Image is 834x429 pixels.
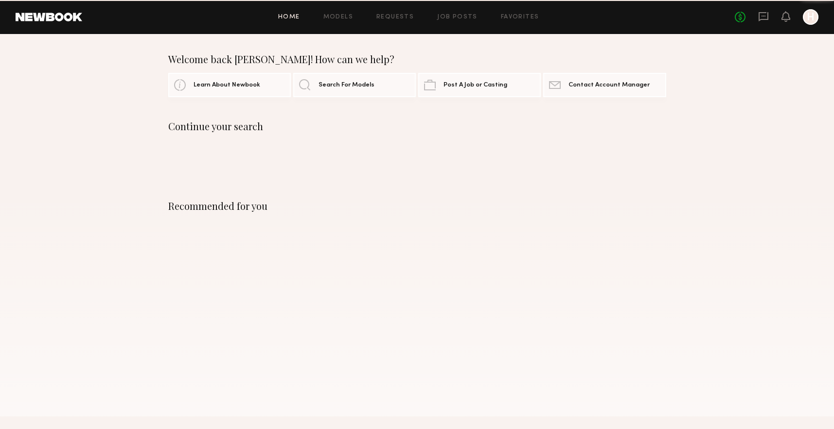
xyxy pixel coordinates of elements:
[293,73,416,97] a: Search For Models
[444,82,507,88] span: Post A Job or Casting
[376,14,414,20] a: Requests
[323,14,353,20] a: Models
[437,14,478,20] a: Job Posts
[168,200,666,212] div: Recommended for you
[501,14,539,20] a: Favorites
[168,120,666,132] div: Continue your search
[418,73,541,97] a: Post A Job or Casting
[278,14,300,20] a: Home
[568,82,650,88] span: Contact Account Manager
[803,9,818,25] a: H
[319,82,374,88] span: Search For Models
[168,53,666,65] div: Welcome back [PERSON_NAME]! How can we help?
[543,73,666,97] a: Contact Account Manager
[168,73,291,97] a: Learn About Newbook
[194,82,260,88] span: Learn About Newbook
